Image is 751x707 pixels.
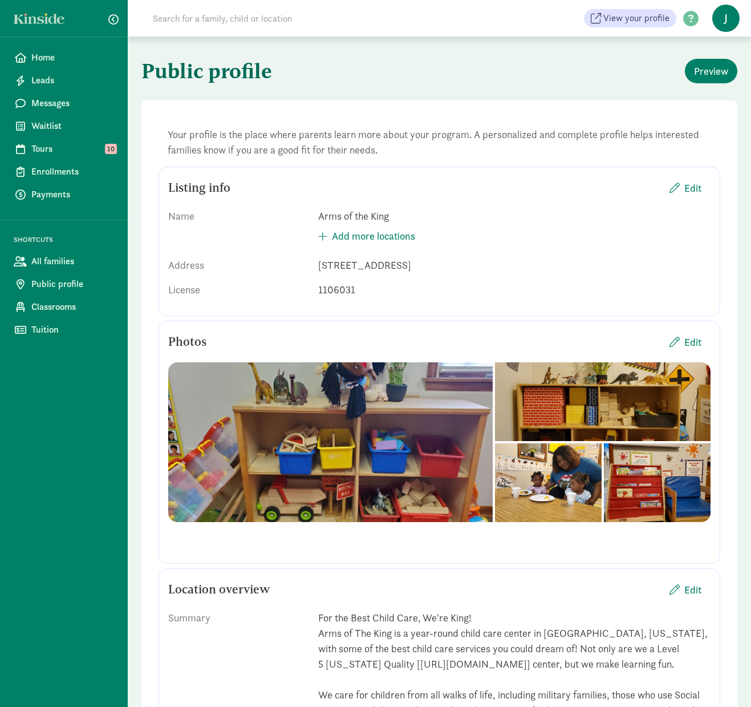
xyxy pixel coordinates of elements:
[603,11,669,25] span: View your profile
[5,183,123,206] a: Payments
[309,224,424,248] button: Add more locations
[5,296,123,318] a: Classrooms
[332,228,415,244] span: Add more locations
[318,257,711,273] div: [STREET_ADDRESS]
[5,46,123,69] a: Home
[168,282,309,297] div: License
[684,180,701,196] span: Edit
[31,254,114,268] span: All families
[5,69,123,92] a: Leads
[31,96,114,110] span: Messages
[31,119,114,133] span: Waitlist
[660,176,711,200] button: Edit
[660,330,711,354] button: Edit
[31,51,114,64] span: Home
[31,74,114,87] span: Leads
[31,323,114,337] span: Tuition
[168,181,230,195] h5: Listing info
[146,7,466,30] input: Search for a family, child or location
[318,282,711,297] div: 1106031
[5,92,123,115] a: Messages
[584,9,676,27] a: View your profile
[159,118,720,167] div: Your profile is the place where parents learn more about your program. A personalized and complet...
[694,652,751,707] iframe: Chat Widget
[660,577,711,602] button: Edit
[5,138,123,160] a: Tours 10
[168,335,206,349] h5: Photos
[685,59,737,83] button: Preview
[31,165,114,179] span: Enrollments
[31,142,114,156] span: Tours
[168,208,309,248] div: Name
[141,50,437,91] h1: Public profile
[31,277,114,291] span: Public profile
[168,257,309,273] div: Address
[5,273,123,296] a: Public profile
[168,583,270,596] h5: Location overview
[5,115,123,138] a: Waitlist
[31,300,114,314] span: Classrooms
[31,188,114,201] span: Payments
[694,63,728,79] span: Preview
[5,250,123,273] a: All families
[5,160,123,183] a: Enrollments
[684,582,701,597] span: Edit
[318,208,711,224] div: Arms of the King
[684,334,701,350] span: Edit
[5,318,123,341] a: Tuition
[105,144,117,154] span: 10
[712,5,740,32] span: J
